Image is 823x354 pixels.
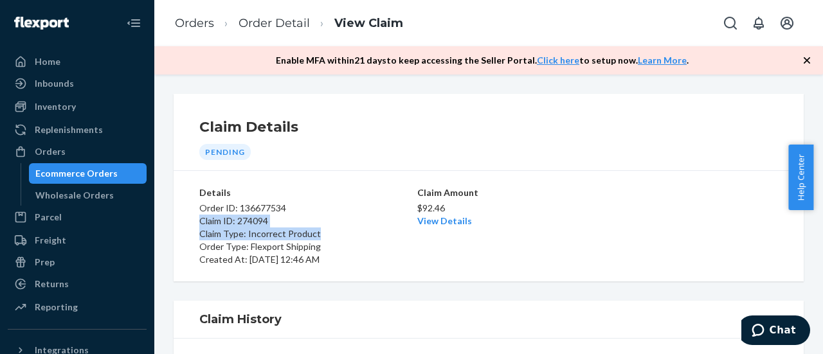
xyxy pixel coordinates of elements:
[35,77,74,90] div: Inbounds
[8,207,147,227] a: Parcel
[35,55,60,68] div: Home
[29,185,147,206] a: Wholesale Orders
[35,278,69,290] div: Returns
[417,202,561,215] p: $92.46
[199,215,415,227] p: Claim ID: 274094
[788,145,813,210] button: Help Center
[199,240,415,253] p: Order Type: Flexport Shipping
[537,55,579,66] a: Click here
[35,167,118,180] div: Ecommerce Orders
[35,145,66,158] div: Orders
[199,227,415,240] p: Claim Type: Incorrect Product
[199,311,778,328] h1: Claim History
[718,10,743,36] button: Open Search Box
[199,202,415,215] p: Order ID: 136677534
[35,211,62,224] div: Parcel
[8,230,147,251] a: Freight
[334,16,403,30] a: View Claim
[35,301,78,314] div: Reporting
[35,123,103,136] div: Replenishments
[741,315,810,348] iframe: Opens a widget where you can chat to one of our agents
[199,144,251,160] div: Pending
[175,16,214,30] a: Orders
[35,234,66,247] div: Freight
[276,54,689,67] p: Enable MFA within 21 days to keep accessing the Seller Portal. to setup now. .
[8,73,147,94] a: Inbounds
[239,16,310,30] a: Order Detail
[8,141,147,162] a: Orders
[165,4,413,42] ol: breadcrumbs
[8,96,147,117] a: Inventory
[199,117,778,137] h1: Claim Details
[638,55,687,66] a: Learn More
[199,253,415,266] p: Created At: [DATE] 12:46 AM
[35,100,76,113] div: Inventory
[35,256,55,269] div: Prep
[8,252,147,272] a: Prep
[8,297,147,317] a: Reporting
[29,163,147,184] a: Ecommerce Orders
[8,274,147,294] a: Returns
[35,189,114,202] div: Wholesale Orders
[14,17,69,30] img: Flexport logo
[746,10,772,36] button: Open notifications
[417,215,472,226] a: View Details
[774,10,800,36] button: Open account menu
[199,186,415,199] p: Details
[8,119,147,140] a: Replenishments
[417,186,561,199] p: Claim Amount
[8,51,147,72] a: Home
[121,10,147,36] button: Close Navigation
